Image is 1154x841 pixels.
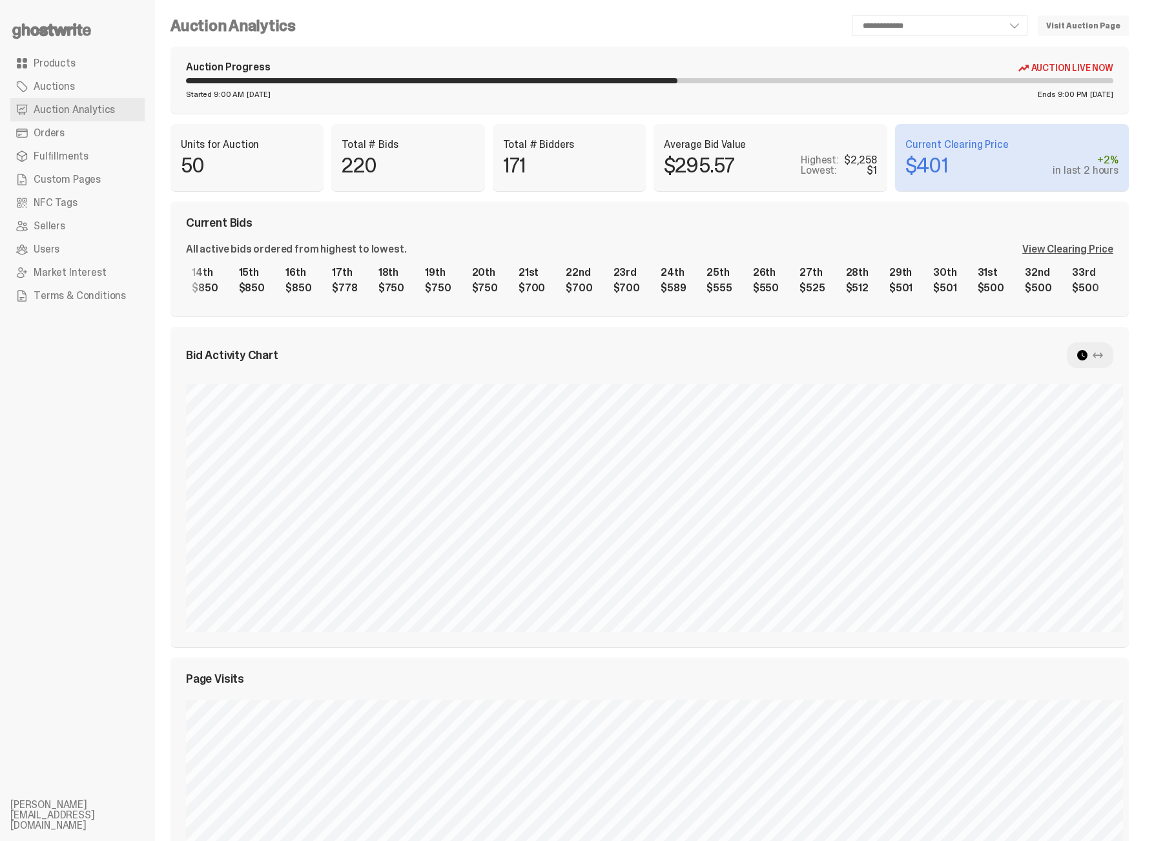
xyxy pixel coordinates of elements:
[34,198,77,208] span: NFC Tags
[889,283,912,293] div: $501
[1022,244,1113,254] div: View Clearing Price
[285,267,311,278] div: 16th
[247,90,270,98] span: [DATE]
[10,52,145,75] a: Products
[1072,267,1098,278] div: 33rd
[753,267,779,278] div: 26th
[239,283,265,293] div: $850
[34,128,65,138] span: Orders
[34,174,101,185] span: Custom Pages
[342,155,474,176] p: 220
[10,145,145,168] a: Fulfillments
[332,283,357,293] div: $778
[503,140,635,150] p: Total # Bidders
[889,267,912,278] div: 29th
[181,140,313,150] p: Units for Auction
[10,98,145,121] a: Auction Analytics
[181,155,313,176] p: 50
[378,267,404,278] div: 18th
[34,221,65,231] span: Sellers
[661,283,686,293] div: $589
[661,267,686,278] div: 24th
[799,283,825,293] div: $525
[10,75,145,98] a: Auctions
[1025,283,1051,293] div: $500
[706,267,732,278] div: 25th
[1038,16,1129,36] a: Visit Auction Page
[799,267,825,278] div: 27th
[801,165,837,176] p: Lowest:
[664,140,877,150] p: Average Bid Value
[472,267,498,278] div: 20th
[1025,267,1051,278] div: 32nd
[10,238,145,261] a: Users
[34,105,115,115] span: Auction Analytics
[503,155,635,176] p: 171
[34,151,88,161] span: Fulfillments
[1053,165,1118,176] div: in last 2 hours
[10,214,145,238] a: Sellers
[801,155,839,165] p: Highest:
[186,90,244,98] span: Started 9:00 AM
[425,267,451,278] div: 19th
[425,283,451,293] div: $750
[706,283,732,293] div: $555
[1053,155,1118,165] div: +2%
[10,284,145,307] a: Terms & Conditions
[844,155,877,165] div: $2,258
[34,244,59,254] span: Users
[933,283,956,293] div: $501
[846,267,869,278] div: 28th
[905,140,1118,150] p: Current Clearing Price
[10,261,145,284] a: Market Interest
[34,267,107,278] span: Market Interest
[1038,90,1087,98] span: Ends 9:00 PM
[566,283,592,293] div: $700
[933,267,956,278] div: 30th
[285,283,311,293] div: $850
[192,283,218,293] div: $850
[566,267,592,278] div: 22nd
[186,62,270,73] div: Auction Progress
[1072,283,1098,293] div: $500
[978,283,1004,293] div: $500
[10,168,145,191] a: Custom Pages
[10,800,165,831] li: [PERSON_NAME][EMAIL_ADDRESS][DOMAIN_NAME]
[753,283,779,293] div: $550
[846,283,869,293] div: $512
[342,140,474,150] p: Total # Bids
[239,267,265,278] div: 15th
[170,18,296,34] h4: Auction Analytics
[10,191,145,214] a: NFC Tags
[867,165,877,176] div: $1
[10,121,145,145] a: Orders
[519,283,545,293] div: $700
[378,283,404,293] div: $750
[186,349,278,361] span: Bid Activity Chart
[34,81,75,92] span: Auctions
[1090,90,1113,98] span: [DATE]
[519,267,545,278] div: 21st
[613,267,640,278] div: 23rd
[34,291,126,301] span: Terms & Conditions
[192,267,218,278] div: 14th
[332,267,357,278] div: 17th
[664,155,734,176] p: $295.57
[186,673,244,685] span: Page Visits
[186,244,406,254] div: All active bids ordered from highest to lowest.
[472,283,498,293] div: $750
[186,217,252,229] span: Current Bids
[905,155,948,176] p: $401
[1031,63,1113,73] span: Auction Live Now
[978,267,1004,278] div: 31st
[613,283,640,293] div: $700
[34,58,76,68] span: Products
